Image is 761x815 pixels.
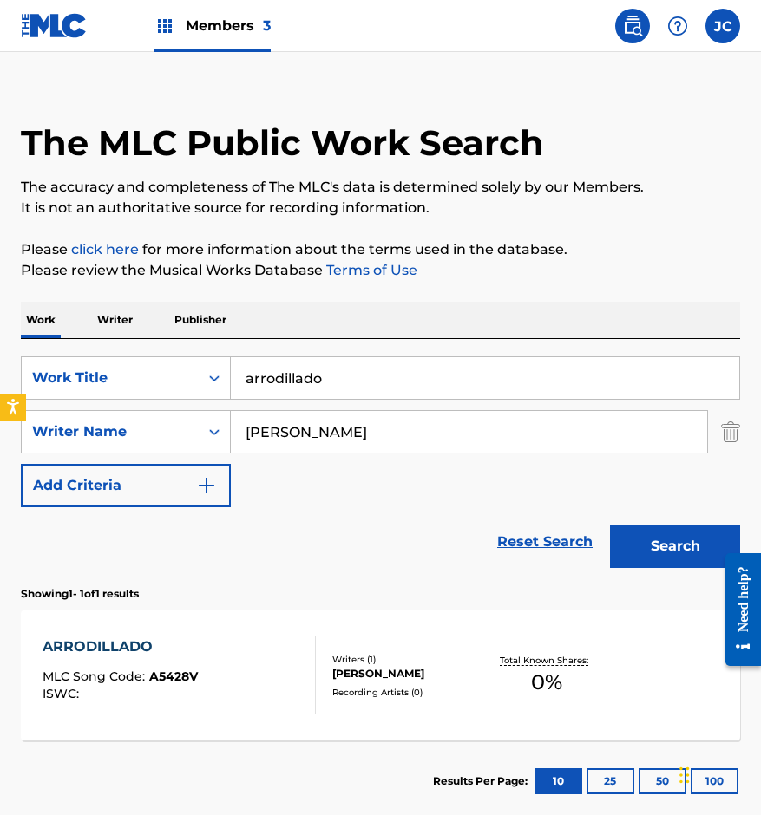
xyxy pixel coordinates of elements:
[721,410,740,453] img: Delete Criterion
[21,464,231,507] button: Add Criteria
[660,9,695,43] div: Help
[622,16,643,36] img: search
[263,17,271,34] span: 3
[43,686,83,701] span: ISWC :
[21,121,544,165] h1: The MLC Public Work Search
[332,686,487,699] div: Recording Artists ( 0 )
[21,356,740,577] form: Search Form
[154,16,175,36] img: Top Rightsholders
[21,239,740,260] p: Please for more information about the terms used in the database.
[705,9,740,43] div: User Menu
[332,653,487,666] div: Writers ( 1 )
[43,668,149,684] span: MLC Song Code :
[196,475,217,496] img: 9d2ae6d4665cec9f34b9.svg
[500,654,593,667] p: Total Known Shares:
[667,16,688,36] img: help
[21,13,88,38] img: MLC Logo
[587,768,634,794] button: 25
[21,177,740,198] p: The accuracy and completeness of The MLC's data is determined solely by our Members.
[169,302,232,338] p: Publisher
[21,610,740,740] a: ARRODILLADOMLC Song Code:A5428VISWC:Writers (1)[PERSON_NAME]Recording Artists (0)Total Known Shar...
[186,16,271,36] span: Members
[489,523,601,561] a: Reset Search
[32,368,188,388] div: Work Title
[92,302,138,338] p: Writer
[433,773,532,789] p: Results Per Page:
[71,241,139,258] a: click here
[21,260,740,281] p: Please review the Musical Works Database
[712,540,761,680] iframe: Resource Center
[21,198,740,218] p: It is not an authoritative source for recording information.
[21,302,61,338] p: Work
[639,768,686,794] button: 50
[674,732,761,815] div: Widget de chat
[679,749,690,801] div: Arrastrar
[32,421,188,442] div: Writer Name
[531,667,562,698] span: 0 %
[610,525,740,568] button: Search
[149,668,198,684] span: A5428V
[43,636,198,657] div: ARRODILLADO
[615,9,650,43] a: Public Search
[323,262,417,278] a: Terms of Use
[535,768,582,794] button: 10
[674,732,761,815] iframe: Chat Widget
[21,586,139,602] p: Showing 1 - 1 of 1 results
[332,666,487,681] div: [PERSON_NAME]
